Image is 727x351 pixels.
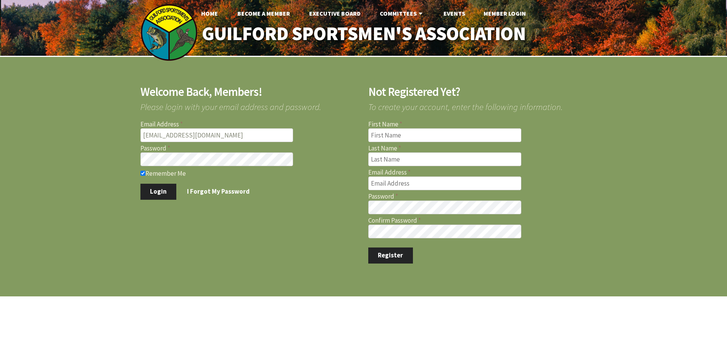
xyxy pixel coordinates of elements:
[368,121,587,128] label: First Name
[368,247,413,264] button: Register
[140,184,177,200] button: Login
[140,86,359,98] h2: Welcome Back, Members!
[140,98,359,111] span: Please login with your email address and password.
[368,176,521,190] input: Email Address
[368,193,587,200] label: Password
[368,86,587,98] h2: Not Registered Yet?
[177,184,260,200] a: I Forgot My Password
[140,128,293,142] input: Email Address
[368,169,587,176] label: Email Address
[437,6,471,21] a: Events
[185,18,542,50] a: Guilford Sportsmen's Association
[195,6,224,21] a: Home
[140,171,145,176] input: Remember Me
[477,6,532,21] a: Member Login
[368,217,587,224] label: Confirm Password
[140,4,198,61] img: logo_sm.png
[368,145,587,152] label: Last Name
[303,6,367,21] a: Executive Board
[231,6,296,21] a: Become A Member
[368,98,587,111] span: To create your account, enter the following information.
[368,128,521,142] input: First Name
[140,121,359,128] label: Email Address
[368,152,521,166] input: Last Name
[374,6,430,21] a: Committees
[140,145,359,152] label: Password
[140,169,359,177] label: Remember Me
